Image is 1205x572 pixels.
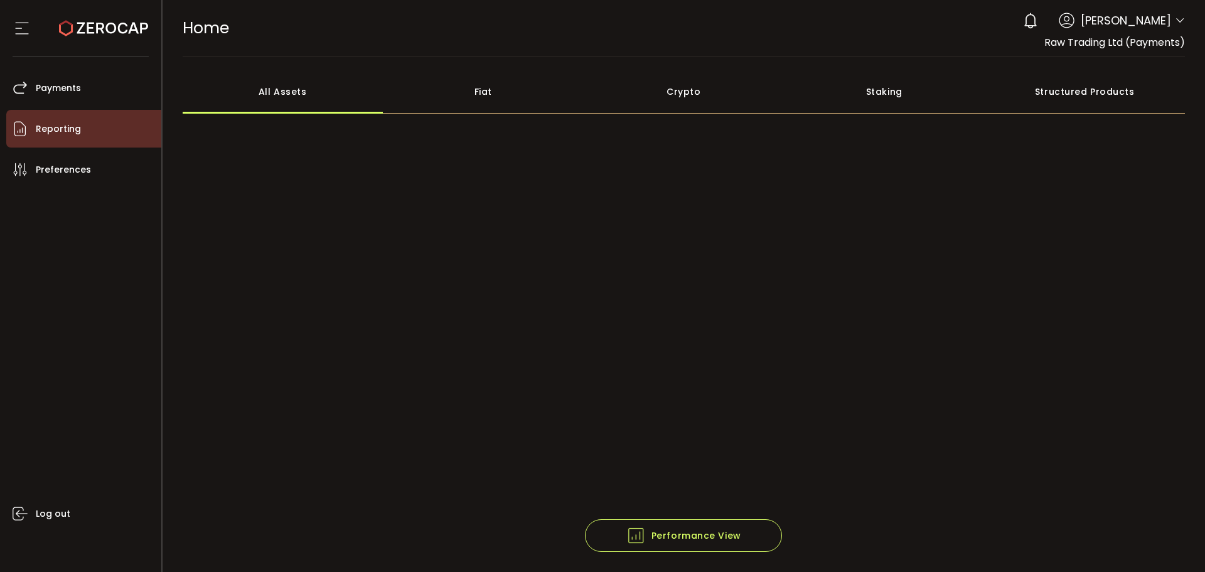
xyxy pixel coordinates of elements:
[383,70,584,114] div: Fiat
[36,505,70,523] span: Log out
[584,70,785,114] div: Crypto
[626,526,741,545] span: Performance View
[1081,12,1171,29] span: [PERSON_NAME]
[36,161,91,179] span: Preferences
[36,120,81,138] span: Reporting
[36,79,81,97] span: Payments
[985,70,1186,114] div: Structured Products
[1142,512,1205,572] iframe: Chat Widget
[1044,35,1185,50] span: Raw Trading Ltd (Payments)
[585,519,782,552] button: Performance View
[183,17,229,39] span: Home
[784,70,985,114] div: Staking
[183,70,383,114] div: All Assets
